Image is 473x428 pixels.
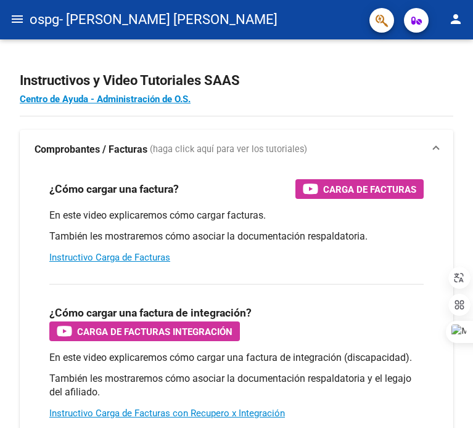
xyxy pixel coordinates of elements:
[49,351,424,365] p: En este video explicaremos cómo cargar una factura de integración (discapacidad).
[448,12,463,26] mat-icon: person
[150,143,307,156] span: (haga click aquí para ver los tutoriales)
[323,182,416,197] span: Carga de Facturas
[20,69,453,92] h2: Instructivos y Video Tutoriales SAAS
[77,324,232,339] span: Carga de Facturas Integración
[35,143,147,156] strong: Comprobantes / Facturas
[20,94,191,105] a: Centro de Ayuda - Administración de O.S.
[431,386,461,416] iframe: Intercom live chat
[10,12,25,26] mat-icon: menu
[49,372,424,399] p: También les mostraremos cómo asociar la documentación respaldatoria y el legajo del afiliado.
[30,6,59,33] span: ospg
[49,230,424,243] p: También les mostraremos cómo asociar la documentación respaldatoria.
[49,408,285,419] a: Instructivo Carga de Facturas con Recupero x Integración
[49,321,240,341] button: Carga de Facturas Integración
[49,180,179,198] h3: ¿Cómo cargar una factura?
[49,304,252,321] h3: ¿Cómo cargar una factura de integración?
[49,209,424,222] p: En este video explicaremos cómo cargar facturas.
[59,6,278,33] span: - [PERSON_NAME] [PERSON_NAME]
[295,179,424,199] button: Carga de Facturas
[20,130,453,169] mat-expansion-panel-header: Comprobantes / Facturas (haga click aquí para ver los tutoriales)
[49,252,170,263] a: Instructivo Carga de Facturas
